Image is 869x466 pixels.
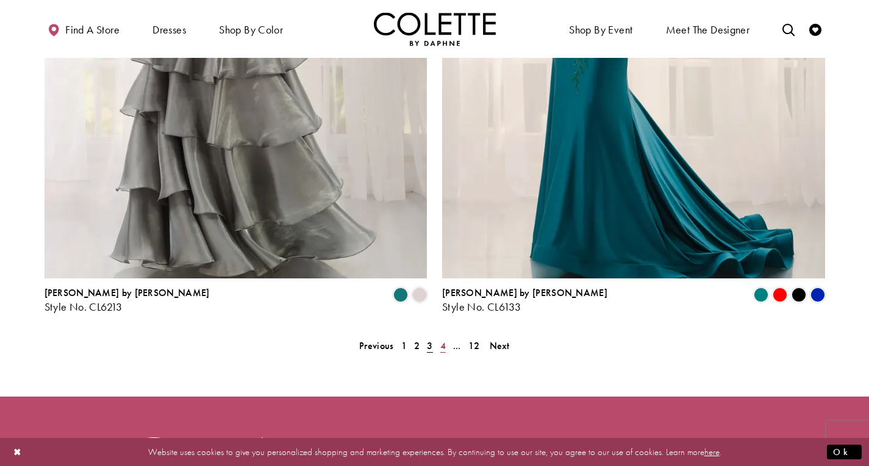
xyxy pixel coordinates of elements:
[566,12,635,46] span: Shop By Event
[374,12,496,46] img: Colette by Daphne
[65,24,120,36] span: Find a store
[792,288,806,302] i: Black
[152,24,186,36] span: Dresses
[453,339,461,352] span: ...
[45,12,123,46] a: Find a store
[663,12,753,46] a: Meet the designer
[449,337,465,355] a: ...
[486,337,513,355] a: Next Page
[569,24,632,36] span: Shop By Event
[412,288,427,302] i: Petal
[423,337,436,355] span: Current page
[827,444,862,459] button: Submit Dialog
[359,339,393,352] span: Previous
[149,12,189,46] span: Dresses
[45,288,210,313] div: Colette by Daphne Style No. CL6213
[414,339,420,352] span: 2
[779,12,798,46] a: Toggle search
[806,12,824,46] a: Check Wishlist
[465,337,484,355] a: 12
[374,12,496,46] a: Visit Home Page
[442,300,521,314] span: Style No. CL6133
[219,24,283,36] span: Shop by color
[410,337,423,355] a: 2
[440,339,446,352] span: 4
[490,339,510,352] span: Next
[7,441,28,462] button: Close Dialog
[468,339,480,352] span: 12
[216,12,286,46] span: Shop by color
[442,286,607,299] span: [PERSON_NAME] by [PERSON_NAME]
[398,337,410,355] a: 1
[45,300,123,314] span: Style No. CL6213
[437,337,449,355] a: 4
[401,339,407,352] span: 1
[45,286,210,299] span: [PERSON_NAME] by [PERSON_NAME]
[356,337,397,355] a: Prev Page
[88,443,781,460] p: Website uses cookies to give you personalized shopping and marketing experiences. By continuing t...
[393,288,408,302] i: Ivy
[666,24,750,36] span: Meet the designer
[810,288,825,302] i: Royal Blue
[427,339,432,352] span: 3
[773,288,787,302] i: Red
[754,288,768,302] i: Teal
[704,445,720,457] a: here
[442,288,607,313] div: Colette by Daphne Style No. CL6133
